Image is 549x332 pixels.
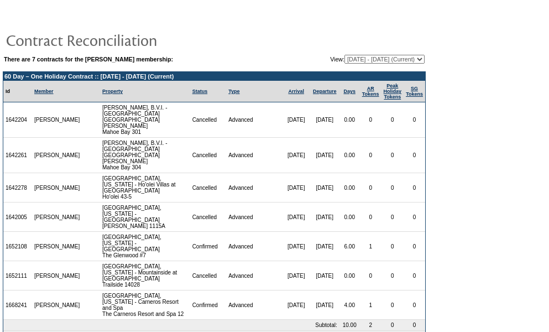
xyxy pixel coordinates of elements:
td: Cancelled [190,138,227,173]
td: 0 [404,203,425,232]
td: 1642005 [3,203,32,232]
td: 0 [360,261,381,290]
td: [PERSON_NAME] [32,290,82,320]
td: [DATE] [282,232,310,261]
td: [DATE] [282,290,310,320]
td: 1 [360,232,381,261]
td: 0 [404,290,425,320]
td: 1642278 [3,173,32,203]
td: Id [3,81,32,102]
a: Peak HolidayTokens [384,83,402,100]
td: [PERSON_NAME], B.V.I. - [GEOGRAPHIC_DATA] [GEOGRAPHIC_DATA][PERSON_NAME] Mahoe Bay 304 [100,138,190,173]
td: 1652111 [3,261,32,290]
b: There are 7 contracts for the [PERSON_NAME] membership: [4,56,173,63]
td: [GEOGRAPHIC_DATA], [US_STATE] - Mountainside at [GEOGRAPHIC_DATA] Trailside 14028 [100,261,190,290]
td: Advanced [226,102,282,138]
td: [PERSON_NAME] [32,138,82,173]
td: 0 [381,320,404,331]
td: 4.00 [339,290,360,320]
td: Cancelled [190,261,227,290]
td: [DATE] [310,261,339,290]
td: 6.00 [339,232,360,261]
td: 0 [360,173,381,203]
td: 0.00 [339,173,360,203]
a: Property [102,89,123,94]
td: 0.00 [339,102,360,138]
td: [PERSON_NAME] [32,261,82,290]
td: 1652108 [3,232,32,261]
td: 0.00 [339,261,360,290]
td: Confirmed [190,232,227,261]
td: [DATE] [310,203,339,232]
td: [PERSON_NAME] [32,203,82,232]
td: 0 [404,102,425,138]
a: Status [192,89,208,94]
a: Type [228,89,239,94]
td: Advanced [226,138,282,173]
td: 0 [404,138,425,173]
td: [DATE] [310,290,339,320]
td: 1642204 [3,102,32,138]
td: 2 [360,320,381,331]
td: 0 [404,173,425,203]
td: Cancelled [190,173,227,203]
td: Subtotal: [3,320,339,331]
td: Cancelled [190,102,227,138]
a: Days [343,89,355,94]
a: Arrival [288,89,304,94]
td: Confirmed [190,290,227,320]
td: 0 [360,203,381,232]
td: [GEOGRAPHIC_DATA], [US_STATE] - [GEOGRAPHIC_DATA] [PERSON_NAME] 1115A [100,203,190,232]
td: [PERSON_NAME] [32,102,82,138]
td: [GEOGRAPHIC_DATA], [US_STATE] - Carneros Resort and Spa The Carneros Resort and Spa 12 [100,290,190,320]
td: Advanced [226,261,282,290]
td: [DATE] [282,261,310,290]
td: View: [274,55,425,64]
td: [DATE] [310,138,339,173]
td: [DATE] [282,102,310,138]
td: 0 [404,261,425,290]
a: ARTokens [362,86,379,97]
a: SGTokens [406,86,423,97]
a: Member [34,89,54,94]
a: Departure [313,89,337,94]
td: [DATE] [282,203,310,232]
td: Advanced [226,203,282,232]
td: 0 [360,138,381,173]
img: pgTtlContractReconciliation.gif [6,29,227,51]
td: [GEOGRAPHIC_DATA], [US_STATE] - [GEOGRAPHIC_DATA] The Glenwood #7 [100,232,190,261]
td: 10.00 [339,320,360,331]
td: 0 [404,232,425,261]
td: 0 [381,102,404,138]
td: [PERSON_NAME], B.V.I. - [GEOGRAPHIC_DATA] [GEOGRAPHIC_DATA][PERSON_NAME] Mahoe Bay 301 [100,102,190,138]
td: Advanced [226,173,282,203]
td: 1668241 [3,290,32,320]
td: 0 [404,320,425,331]
td: 60 Day – One Holiday Contract :: [DATE] - [DATE] (Current) [3,72,425,81]
td: [DATE] [282,138,310,173]
td: [PERSON_NAME] [32,232,82,261]
td: 0 [381,203,404,232]
td: Advanced [226,232,282,261]
td: 0 [381,261,404,290]
td: 0 [381,173,404,203]
td: 0 [381,290,404,320]
td: 1 [360,290,381,320]
td: 0 [381,232,404,261]
td: Cancelled [190,203,227,232]
td: [GEOGRAPHIC_DATA], [US_STATE] - Ho'olei Villas at [GEOGRAPHIC_DATA] Ho'olei 43-5 [100,173,190,203]
td: 0.00 [339,138,360,173]
td: [DATE] [310,232,339,261]
td: 0 [381,138,404,173]
td: 0 [360,102,381,138]
td: [DATE] [310,173,339,203]
td: Advanced [226,290,282,320]
td: 1642261 [3,138,32,173]
td: [DATE] [282,173,310,203]
td: [DATE] [310,102,339,138]
td: 0.00 [339,203,360,232]
td: [PERSON_NAME] [32,173,82,203]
